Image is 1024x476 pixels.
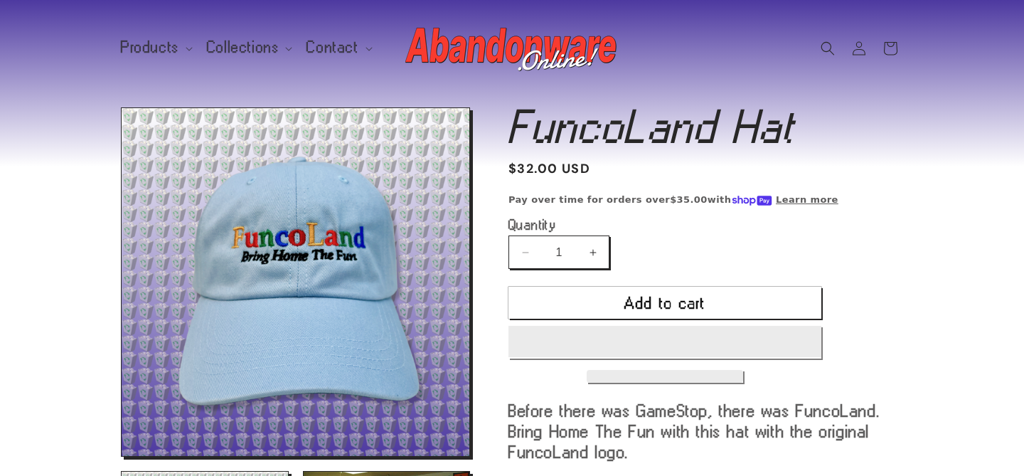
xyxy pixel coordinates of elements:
[306,41,358,54] span: Contact
[198,33,299,63] summary: Collections
[812,33,843,64] summary: Search
[121,41,179,54] span: Products
[508,159,590,179] span: $32.00 USD
[508,287,821,319] button: Add to cart
[508,218,821,232] label: Quantity
[405,20,619,77] img: Abandonware
[207,41,279,54] span: Collections
[298,33,378,63] summary: Contact
[112,33,198,63] summary: Products
[508,107,903,146] h1: FuncoLand Hat
[400,14,624,82] a: Abandonware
